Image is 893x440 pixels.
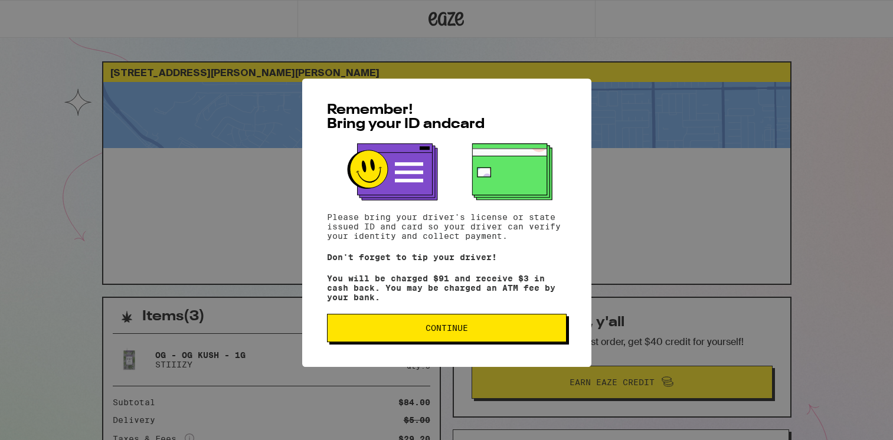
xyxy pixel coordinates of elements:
[426,321,468,330] span: Continue
[327,271,567,300] p: You will be charged $91 and receive $3 in cash back. You may be charged an ATM fee by your bank.
[327,311,567,340] button: Continue
[327,101,485,129] span: Remember! Bring your ID and card
[327,210,567,238] p: Please bring your driver's license or state issued ID and card so your driver can verify your ide...
[327,250,567,260] p: Don't forget to tip your driver!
